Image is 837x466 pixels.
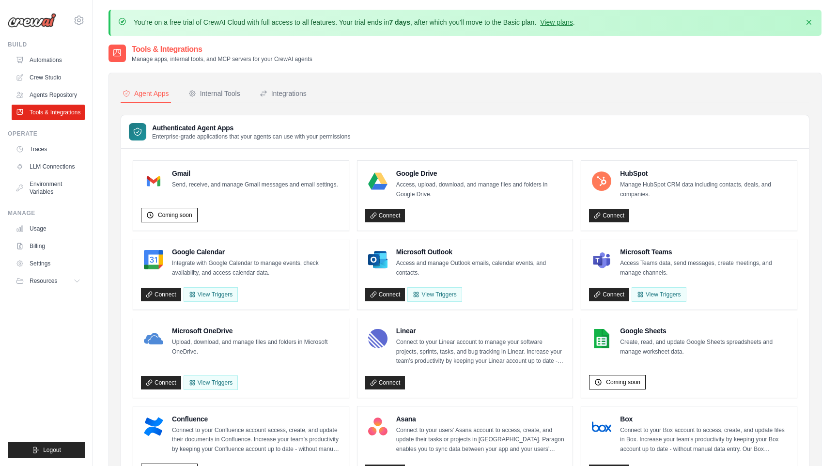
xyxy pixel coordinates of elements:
[592,417,611,436] img: Box Logo
[396,259,565,278] p: Access and manage Outlook emails, calendar events, and contacts.
[12,141,85,157] a: Traces
[141,376,181,389] a: Connect
[620,414,789,424] h4: Box
[365,209,405,222] a: Connect
[123,89,169,98] div: Agent Apps
[134,17,575,27] p: You're on a free trial of CrewAI Cloud with full access to all features. Your trial ends in , aft...
[152,123,351,133] h3: Authenticated Agent Apps
[368,329,387,348] img: Linear Logo
[43,446,61,454] span: Logout
[172,326,341,336] h4: Microsoft OneDrive
[540,18,573,26] a: View plans
[396,169,565,178] h4: Google Drive
[620,426,789,454] p: Connect to your Box account to access, create, and update files in Box. Increase your team’s prod...
[172,169,338,178] h4: Gmail
[368,417,387,436] img: Asana Logo
[12,70,85,85] a: Crew Studio
[258,85,309,103] button: Integrations
[8,442,85,458] button: Logout
[12,159,85,174] a: LLM Connections
[389,18,410,26] strong: 7 days
[592,250,611,269] img: Microsoft Teams Logo
[589,288,629,301] a: Connect
[589,209,629,222] a: Connect
[396,326,565,336] h4: Linear
[396,180,565,199] p: Access, upload, download, and manage files and folders in Google Drive.
[8,13,56,28] img: Logo
[172,247,341,257] h4: Google Calendar
[12,87,85,103] a: Agents Repository
[365,288,405,301] a: Connect
[620,338,789,357] p: Create, read, and update Google Sheets spreadsheets and manage worksheet data.
[260,89,307,98] div: Integrations
[172,338,341,357] p: Upload, download, and manage files and folders in Microsoft OneDrive.
[620,259,789,278] p: Access Teams data, send messages, create meetings, and manage channels.
[620,247,789,257] h4: Microsoft Teams
[172,426,341,454] p: Connect to your Confluence account access, create, and update their documents in Confluence. Incr...
[12,273,85,289] button: Resources
[396,426,565,454] p: Connect to your users’ Asana account to access, create, and update their tasks or projects in [GE...
[8,41,85,48] div: Build
[407,287,462,302] : View Triggers
[184,375,238,390] : View Triggers
[620,180,789,199] p: Manage HubSpot CRM data including contacts, deals, and companies.
[12,256,85,271] a: Settings
[8,130,85,138] div: Operate
[172,414,341,424] h4: Confluence
[158,211,192,219] span: Coming soon
[12,105,85,120] a: Tools & Integrations
[8,209,85,217] div: Manage
[396,414,565,424] h4: Asana
[12,221,85,236] a: Usage
[144,417,163,436] img: Confluence Logo
[632,287,686,302] : View Triggers
[30,277,57,285] span: Resources
[141,288,181,301] a: Connect
[172,180,338,190] p: Send, receive, and manage Gmail messages and email settings.
[132,55,312,63] p: Manage apps, internal tools, and MCP servers for your CrewAI agents
[144,250,163,269] img: Google Calendar Logo
[132,44,312,55] h2: Tools & Integrations
[12,176,85,200] a: Environment Variables
[152,133,351,140] p: Enterprise-grade applications that your agents can use with your permissions
[186,85,242,103] button: Internal Tools
[368,171,387,191] img: Google Drive Logo
[365,376,405,389] a: Connect
[396,338,565,366] p: Connect to your Linear account to manage your software projects, sprints, tasks, and bug tracking...
[592,329,611,348] img: Google Sheets Logo
[144,329,163,348] img: Microsoft OneDrive Logo
[121,85,171,103] button: Agent Apps
[172,259,341,278] p: Integrate with Google Calendar to manage events, check availability, and access calendar data.
[144,171,163,191] img: Gmail Logo
[396,247,565,257] h4: Microsoft Outlook
[12,238,85,254] a: Billing
[12,52,85,68] a: Automations
[592,171,611,191] img: HubSpot Logo
[368,250,387,269] img: Microsoft Outlook Logo
[606,378,640,386] span: Coming soon
[184,287,238,302] button: View Triggers
[620,169,789,178] h4: HubSpot
[188,89,240,98] div: Internal Tools
[620,326,789,336] h4: Google Sheets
